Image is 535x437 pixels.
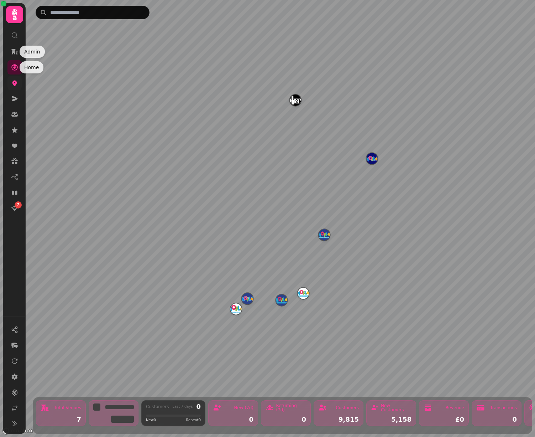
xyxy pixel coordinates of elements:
div: Map marker [242,293,253,307]
div: Transactions [490,406,517,410]
div: Map marker [298,288,309,301]
div: 0 [196,403,201,410]
div: Total Venues [54,406,81,410]
span: 7 [17,202,19,207]
div: New Customers [381,403,411,412]
div: Map marker [319,229,330,243]
button: Innoflate Aberdeen [366,153,378,164]
div: Customers [146,405,169,409]
button: Innoflate Cumbernauld [242,293,253,304]
div: 7 [41,416,81,423]
div: 5,158 [371,416,411,423]
div: 9,815 [318,416,359,423]
button: Innoflate Newport [298,288,309,299]
div: Map marker [366,153,378,166]
button: Innoflate Glasgow [230,303,242,315]
div: Home [20,61,43,73]
div: Map marker [230,303,242,317]
button: Innoflate Livingston [276,294,287,306]
div: 0 [213,416,253,423]
div: Revenue [446,406,464,410]
span: Repeat 0 [186,417,201,423]
div: Admin [20,46,45,58]
div: Map marker [290,94,301,108]
div: Last 7 days [172,405,193,408]
a: 7 [7,201,22,216]
button: Pinz Bowling [290,94,301,106]
a: Mapbox logo [2,427,33,435]
div: Returning (7d) [276,403,306,412]
div: 0 [266,416,306,423]
div: £0 [424,416,464,423]
span: New 0 [146,417,156,423]
div: New (7d) [234,406,253,410]
div: Map marker [276,294,287,308]
div: 0 [476,416,517,423]
button: Innoflate Dundee [319,229,330,241]
div: Customers [336,406,359,410]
